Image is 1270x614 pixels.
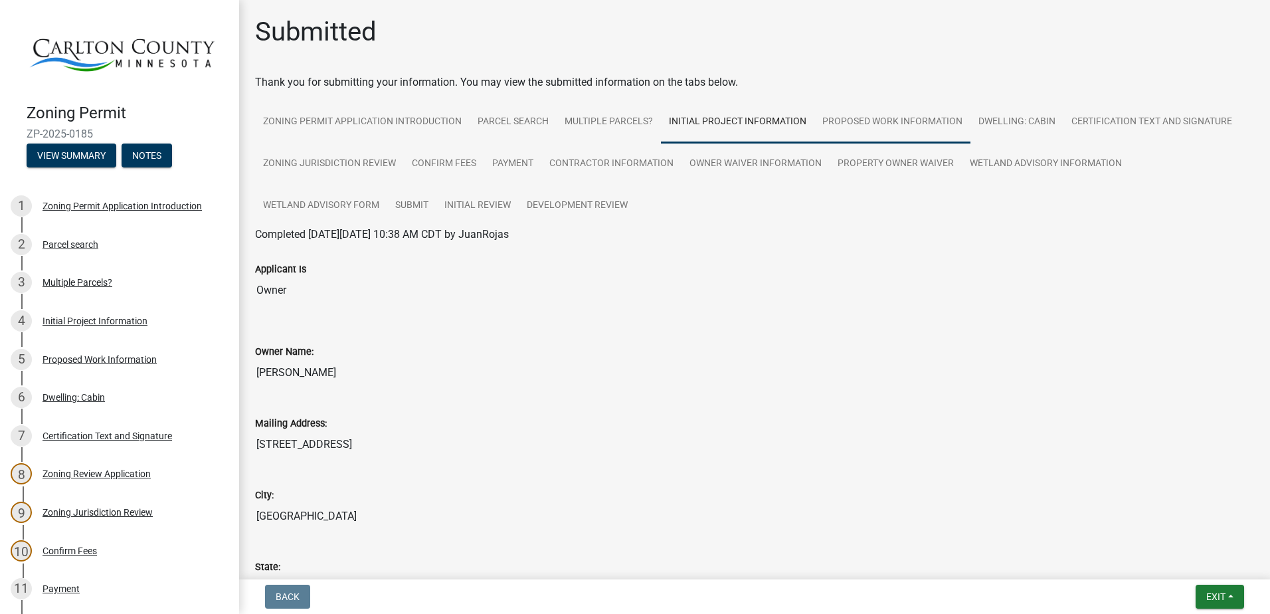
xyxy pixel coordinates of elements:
[970,101,1063,144] a: Dwelling: Cabin
[11,195,32,217] div: 1
[43,278,112,287] div: Multiple Parcels?
[255,419,327,429] label: Mailing Address:
[387,185,436,227] a: Submit
[255,228,509,241] span: Completed [DATE][DATE] 10:38 AM CDT by JuanRojas
[404,143,484,185] a: Confirm Fees
[484,143,541,185] a: Payment
[11,502,32,523] div: 9
[814,101,970,144] a: Proposed Work Information
[11,272,32,293] div: 3
[1063,101,1240,144] a: Certification Text and Signature
[43,431,172,441] div: Certification Text and Signature
[122,152,172,162] wm-modal-confirm: Notes
[27,14,218,90] img: Carlton County, Minnesota
[27,144,116,167] button: View Summary
[11,540,32,562] div: 10
[519,185,636,227] a: Development Review
[1206,591,1225,602] span: Exit
[11,463,32,484] div: 8
[681,143,830,185] a: Owner Waiver Information
[255,563,280,572] label: State:
[255,101,470,144] a: Zoning Permit Application Introduction
[27,152,116,162] wm-modal-confirm: Summary
[255,265,306,274] label: Applicant Is
[255,74,1254,90] div: Thank you for submitting your information. You may view the submitted information on the tabs below.
[255,348,314,357] label: Owner Name:
[43,508,153,517] div: Zoning Jurisdiction Review
[11,387,32,408] div: 6
[122,144,172,167] button: Notes
[43,393,105,402] div: Dwelling: Cabin
[962,143,1130,185] a: Wetland Advisory Information
[11,578,32,599] div: 11
[43,355,157,364] div: Proposed Work Information
[830,143,962,185] a: Property Owner Waiver
[661,101,814,144] a: Initial Project Information
[27,128,213,140] span: ZP-2025-0185
[255,16,377,48] h1: Submitted
[255,143,404,185] a: Zoning Jurisdiction Review
[43,240,98,249] div: Parcel search
[43,469,151,478] div: Zoning Review Application
[43,584,80,593] div: Payment
[557,101,661,144] a: Multiple Parcels?
[1196,585,1244,609] button: Exit
[11,234,32,255] div: 2
[11,310,32,332] div: 4
[276,591,300,602] span: Back
[255,185,387,227] a: Wetland Advisory Form
[265,585,310,609] button: Back
[27,104,228,123] h4: Zoning Permit
[470,101,557,144] a: Parcel search
[11,425,32,447] div: 7
[255,491,274,500] label: City:
[43,201,202,211] div: Zoning Permit Application Introduction
[436,185,519,227] a: Initial Review
[43,316,147,326] div: Initial Project Information
[11,349,32,370] div: 5
[541,143,681,185] a: Contractor Information
[43,546,97,556] div: Confirm Fees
